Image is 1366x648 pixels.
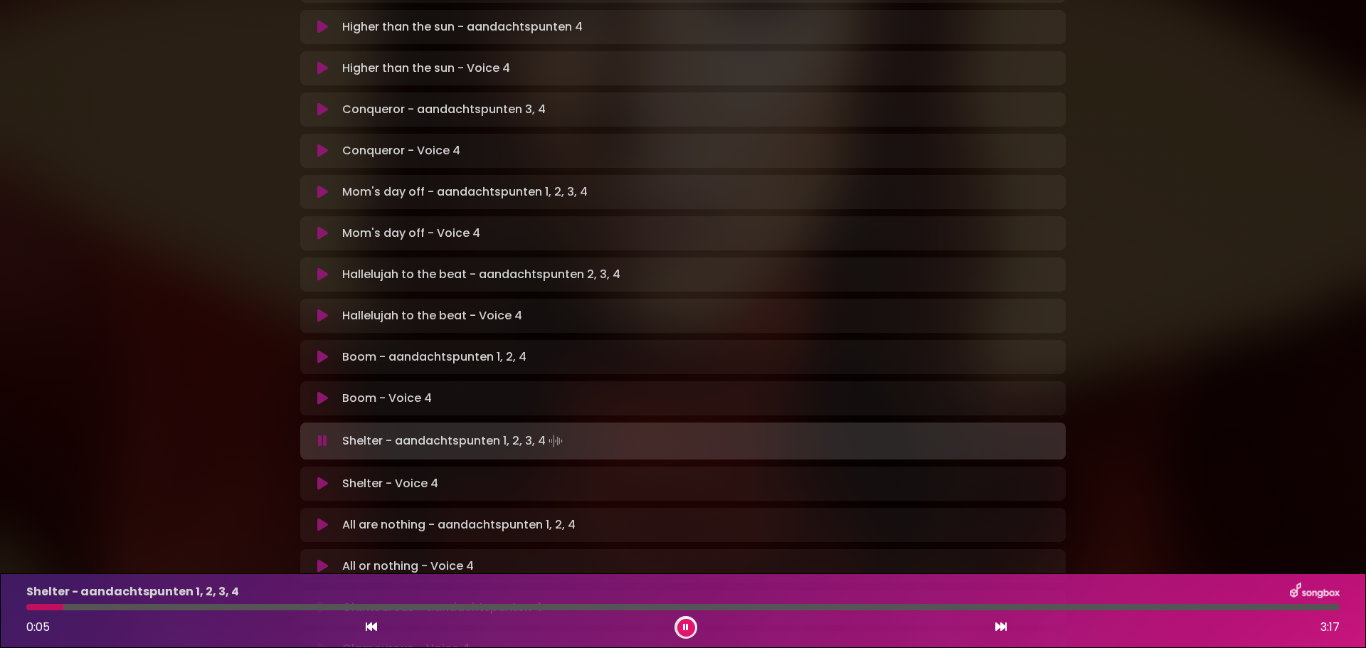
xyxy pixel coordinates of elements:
[342,266,620,283] p: Hallelujah to the beat - aandachtspunten 2, 3, 4
[342,431,566,451] p: Shelter - aandachtspunten 1, 2, 3, 4
[342,225,480,242] p: Mom's day off - Voice 4
[342,60,510,77] p: Higher than the sun - Voice 4
[342,307,522,324] p: Hallelujah to the beat - Voice 4
[342,101,546,118] p: Conqueror - aandachtspunten 3, 4
[342,558,474,575] p: All or nothing - Voice 4
[342,349,526,366] p: Boom - aandachtspunten 1, 2, 4
[342,18,583,36] p: Higher than the sun - aandachtspunten 4
[26,619,50,635] span: 0:05
[342,475,438,492] p: Shelter - Voice 4
[342,516,576,533] p: All are nothing - aandachtspunten 1, 2, 4
[546,431,566,451] img: waveform4.gif
[342,390,432,407] p: Boom - Voice 4
[1320,619,1340,636] span: 3:17
[1290,583,1340,601] img: songbox-logo-white.png
[26,583,239,600] p: Shelter - aandachtspunten 1, 2, 3, 4
[342,184,588,201] p: Mom's day off - aandachtspunten 1, 2, 3, 4
[342,142,460,159] p: Conqueror - Voice 4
